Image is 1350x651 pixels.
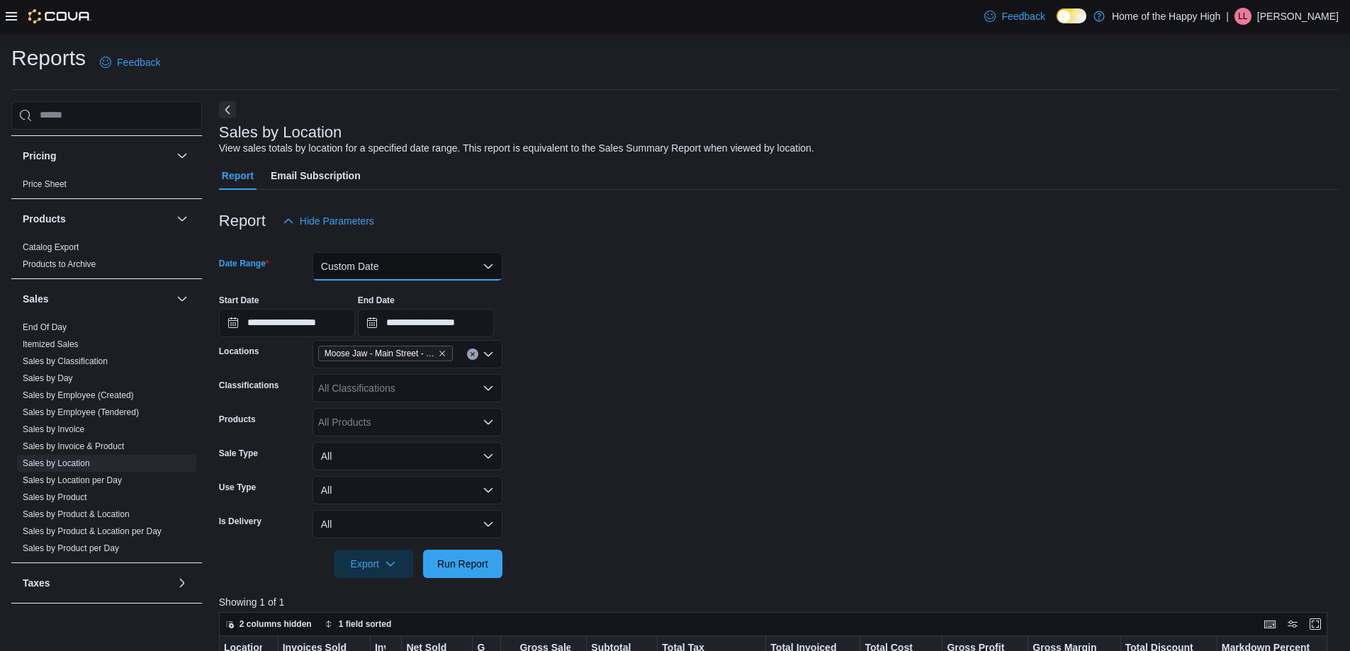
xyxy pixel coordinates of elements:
button: Run Report [423,550,502,578]
h3: Sales [23,292,49,306]
span: Sales by Product per Day [23,543,119,554]
button: All [313,442,502,470]
button: Remove Moose Jaw - Main Street - Fire & Flower from selection in this group [438,349,446,358]
span: Sales by Employee (Created) [23,390,134,401]
span: Run Report [437,557,488,571]
label: Is Delivery [219,516,261,527]
label: Products [219,414,256,425]
label: Start Date [219,295,259,306]
span: Moose Jaw - Main Street - Fire & Flower [325,346,435,361]
a: Sales by Employee (Created) [23,390,134,400]
span: Feedback [1001,9,1045,23]
span: End Of Day [23,322,67,333]
span: Sales by Day [23,373,73,384]
input: Press the down key to open a popover containing a calendar. [219,309,355,337]
span: Sales by Invoice [23,424,84,435]
button: Display options [1284,616,1301,633]
label: Use Type [219,482,256,493]
a: Sales by Product [23,492,87,502]
button: Products [23,212,171,226]
span: Sales by Product & Location per Day [23,526,162,537]
span: Catalog Export [23,242,79,253]
a: Sales by Invoice [23,424,84,434]
h3: Report [219,213,266,230]
a: Sales by Day [23,373,73,383]
button: Pricing [174,147,191,164]
span: Sales by Invoice & Product [23,441,124,452]
span: Sales by Location [23,458,90,469]
button: 2 columns hidden [220,616,317,633]
button: Pricing [23,149,171,163]
button: Open list of options [483,417,494,428]
button: Sales [174,290,191,307]
label: Classifications [219,380,279,391]
button: Hide Parameters [277,207,380,235]
button: Open list of options [483,383,494,394]
span: Export [342,550,405,578]
label: End Date [358,295,395,306]
p: [PERSON_NAME] [1257,8,1339,25]
a: Sales by Location per Day [23,475,122,485]
h3: Taxes [23,576,50,590]
a: Sales by Product per Day [23,543,119,553]
button: Custom Date [313,252,502,281]
span: Price Sheet [23,179,67,190]
p: Showing 1 of 1 [219,595,1339,609]
a: Sales by Location [23,458,90,468]
button: Taxes [174,574,191,591]
span: Sales by Location per Day [23,475,122,486]
span: Moose Jaw - Main Street - Fire & Flower [318,346,453,361]
span: Sales by Classification [23,356,108,367]
span: Products to Archive [23,259,96,270]
button: Open list of options [483,349,494,360]
h1: Reports [11,44,86,72]
img: Cova [28,9,91,23]
button: Taxes [23,576,171,590]
input: Dark Mode [1057,9,1086,23]
span: Itemized Sales [23,339,79,350]
span: Sales by Product [23,492,87,503]
span: Sales by Product & Location [23,509,130,520]
p: | [1226,8,1229,25]
span: 2 columns hidden [240,618,312,630]
h3: Products [23,212,66,226]
a: Catalog Export [23,242,79,252]
button: Keyboard shortcuts [1261,616,1278,633]
span: Report [222,162,254,190]
a: Feedback [94,48,166,77]
a: Feedback [979,2,1050,30]
a: Sales by Employee (Tendered) [23,407,139,417]
button: Next [219,101,236,118]
button: All [313,510,502,538]
button: All [313,476,502,504]
label: Date Range [219,258,269,269]
button: 1 field sorted [319,616,398,633]
a: Sales by Product & Location per Day [23,526,162,536]
span: Sales by Employee (Tendered) [23,407,139,418]
div: Sales [11,319,202,562]
a: Products to Archive [23,259,96,269]
span: Email Subscription [271,162,361,190]
a: Sales by Product & Location [23,509,130,519]
a: Sales by Invoice & Product [23,441,124,451]
div: View sales totals by location for a specified date range. This report is equivalent to the Sales ... [219,141,814,156]
label: Locations [219,346,259,357]
a: Itemized Sales [23,339,79,349]
button: Enter fullscreen [1307,616,1324,633]
a: Price Sheet [23,179,67,189]
input: Press the down key to open a popover containing a calendar. [358,309,494,337]
h3: Sales by Location [219,124,342,141]
span: Feedback [117,55,160,69]
button: Clear input [467,349,478,360]
a: End Of Day [23,322,67,332]
span: 1 field sorted [339,618,392,630]
button: Sales [23,292,171,306]
button: Products [174,210,191,227]
a: Sales by Classification [23,356,108,366]
div: Lukas Leibel [1234,8,1251,25]
p: Home of the Happy High [1112,8,1220,25]
h3: Pricing [23,149,56,163]
div: Pricing [11,176,202,198]
span: LL [1238,8,1247,25]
